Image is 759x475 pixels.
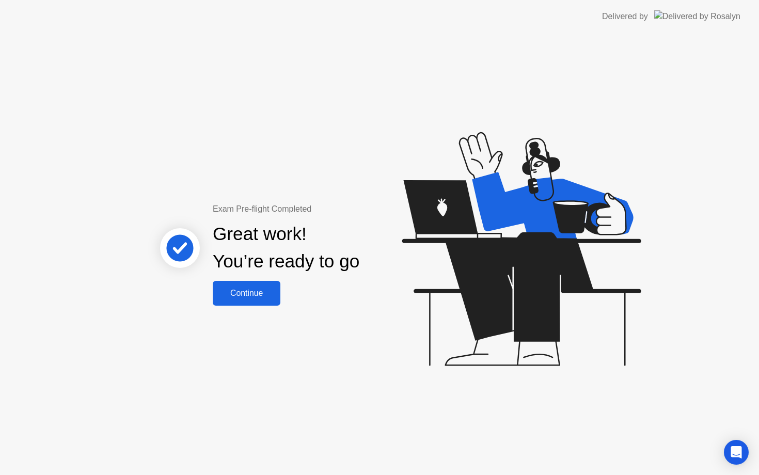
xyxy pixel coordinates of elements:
[602,10,648,23] div: Delivered by
[213,281,280,306] button: Continue
[216,289,277,298] div: Continue
[213,203,426,215] div: Exam Pre-flight Completed
[213,220,359,275] div: Great work! You’re ready to go
[654,10,740,22] img: Delivered by Rosalyn
[724,440,749,465] div: Open Intercom Messenger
